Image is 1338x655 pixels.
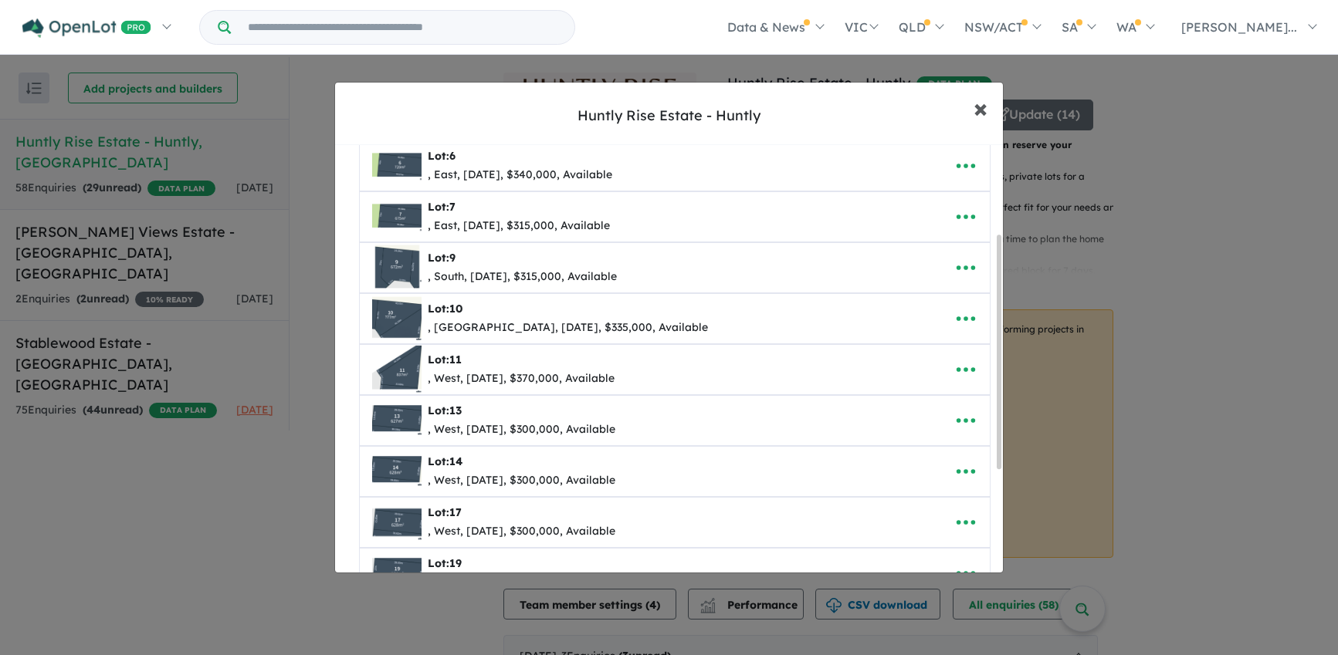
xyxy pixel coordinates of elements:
[428,268,617,286] div: , South, [DATE], $315,000, Available
[372,447,422,496] img: Huntly%20Rise%20Estate%20-%20Huntly%20-%20Lot%2014___1756099924.png
[578,106,760,126] div: Huntly Rise Estate - Huntly
[428,505,462,519] b: Lot:
[372,243,422,292] img: Huntly%20Rise%20Estate%20-%20Huntly%20-%20Lot%209___1756096563.png
[428,454,462,468] b: Lot:
[428,403,462,417] b: Lot:
[1181,19,1297,35] span: [PERSON_NAME]...
[449,454,462,468] span: 14
[234,11,571,44] input: Try estate name, suburb, builder or developer
[372,549,422,598] img: Huntly%20Rise%20Estate%20-%20Huntly%20-%20Lot%2019___1756100757.png
[449,200,456,214] span: 7
[428,217,610,235] div: , East, [DATE], $315,000, Available
[372,192,422,241] img: Huntly%20Rise%20Estate%20-%20Huntly%20-%20Lot%207___1756096431.png
[428,522,615,541] div: , West, [DATE], $300,000, Available
[372,345,422,394] img: Huntly%20Rise%20Estate%20-%20Huntly%20-%20Lot%2011___1756099325.png
[428,370,615,388] div: , West, [DATE], $370,000, Available
[428,200,456,214] b: Lot:
[428,556,462,570] b: Lot:
[428,251,456,265] b: Lot:
[372,396,422,445] img: Huntly%20Rise%20Estate%20-%20Huntly%20-%20Lot%2013___1756099689.png
[449,251,456,265] span: 9
[428,471,615,490] div: , West, [DATE], $300,000, Available
[428,420,615,439] div: , West, [DATE], $300,000, Available
[449,505,462,519] span: 17
[22,19,151,38] img: Openlot PRO Logo White
[449,556,462,570] span: 19
[372,141,422,191] img: Huntly%20Rise%20Estate%20-%20Huntly%20-%20Lot%206___1756096051.png
[428,302,462,316] b: Lot:
[428,149,456,163] b: Lot:
[449,149,456,163] span: 6
[428,319,708,337] div: , [GEOGRAPHIC_DATA], [DATE], $335,000, Available
[449,403,462,417] span: 13
[372,498,422,547] img: Huntly%20Rise%20Estate%20-%20Huntly%20-%20Lot%2017___1756256865.png
[428,353,462,366] b: Lot:
[449,353,462,366] span: 11
[428,166,612,184] div: , East, [DATE], $340,000, Available
[449,302,462,316] span: 10
[974,91,987,124] span: ×
[372,294,422,343] img: Huntly%20Rise%20Estate%20-%20Huntly%20-%20Lot%2010___1756096682.png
